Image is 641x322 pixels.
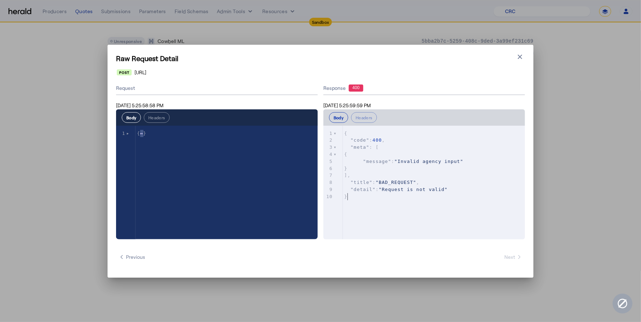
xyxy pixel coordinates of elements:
[344,137,385,143] span: : ,
[363,159,391,164] span: "message"
[344,152,347,157] span: {
[116,53,525,63] h1: Raw Request Detail
[119,253,145,261] span: Previous
[135,69,146,76] span: [URL]
[140,131,143,136] span: ↔
[116,251,148,263] button: Previous
[351,112,377,123] button: Headers
[116,102,164,108] span: [DATE] 5:25:58:58 PM
[344,159,464,164] span: :
[323,144,334,151] div: 3
[323,151,334,158] div: 4
[344,166,347,171] span: }
[122,112,141,123] button: Body
[344,173,351,178] span: ],
[344,131,347,136] span: {
[323,158,334,165] div: 5
[323,172,334,179] div: 7
[351,180,373,185] span: "title"
[323,84,525,92] div: Response
[372,137,382,143] span: 400
[144,112,170,123] button: Headers
[344,180,420,185] span: : ,
[351,187,376,192] span: "detail"
[323,165,334,172] div: 6
[351,137,369,143] span: "code"
[351,144,369,150] span: "meta"
[352,85,360,90] text: 400
[323,137,334,144] div: 2
[344,187,448,192] span: :
[502,251,525,263] button: Next
[323,130,334,137] div: 1
[323,193,334,200] div: 10
[137,131,147,136] span: { }
[323,102,371,108] span: [DATE] 5:25:59:59 PM
[376,180,416,185] span: "BAD_REQUEST"
[116,82,318,95] div: Request
[344,144,379,150] span: : [
[329,112,348,123] button: Body
[344,194,347,199] span: }
[394,159,463,164] span: "Invalid agency input"
[323,179,334,186] div: 8
[504,253,522,261] span: Next
[379,187,448,192] span: "Request is not valid"
[323,186,334,193] div: 9
[116,130,126,137] div: 1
